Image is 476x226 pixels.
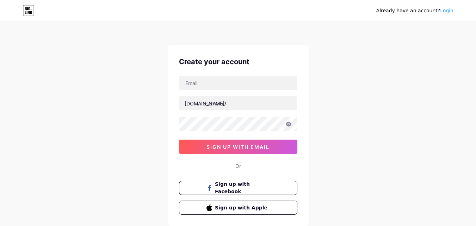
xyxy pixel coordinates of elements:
div: Already have an account? [376,7,453,14]
div: Create your account [179,56,297,67]
button: sign up with email [179,140,297,154]
div: [DOMAIN_NAME]/ [185,100,226,107]
button: Sign up with Facebook [179,181,297,195]
span: sign up with email [206,144,270,150]
span: Sign up with Facebook [215,181,270,195]
div: Or [235,162,241,170]
input: username [179,96,297,110]
a: Login [440,8,453,13]
button: Sign up with Apple [179,201,297,215]
span: Sign up with Apple [215,204,270,212]
input: Email [179,76,297,90]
